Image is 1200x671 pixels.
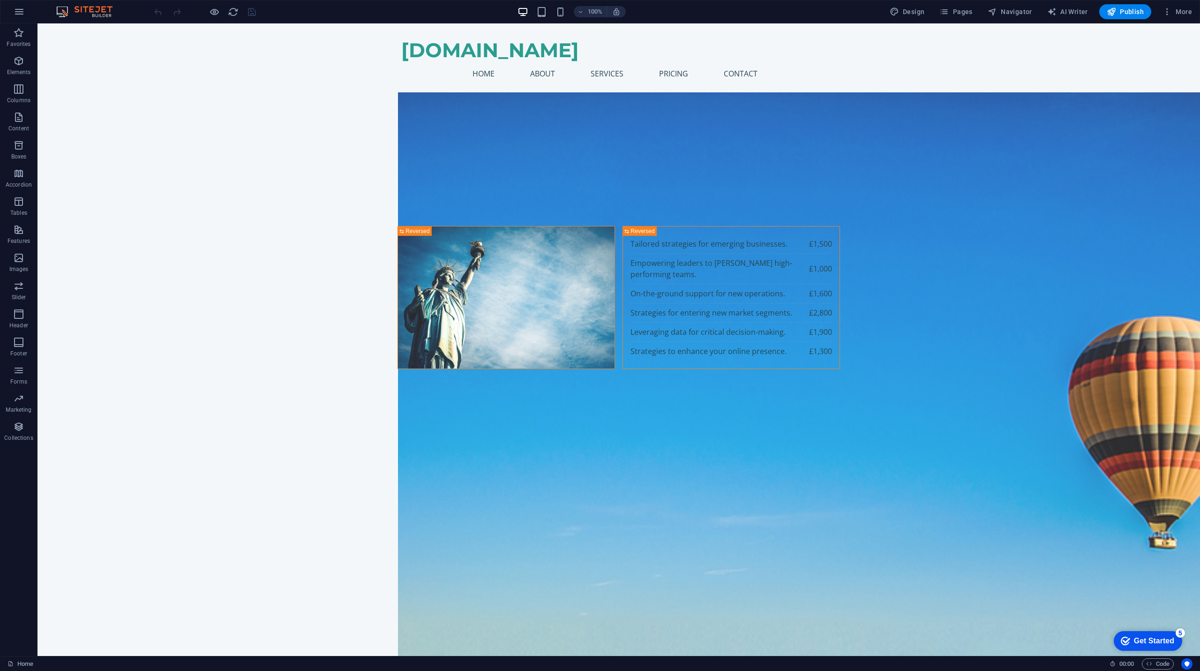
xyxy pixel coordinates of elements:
p: Images [9,265,29,273]
p: Footer [10,350,27,357]
button: Code [1142,658,1174,670]
i: Reload page [228,7,239,17]
span: Pages [939,7,972,16]
button: 100% [574,6,607,17]
button: Click here to leave preview mode and continue editing [209,6,220,17]
span: Design [890,7,925,16]
button: More [1159,4,1196,19]
i: On resize automatically adjust zoom level to fit chosen device. [612,8,621,16]
div: Get Started 5 items remaining, 0% complete [7,5,76,24]
h6: 100% [588,6,603,17]
button: Design [886,4,929,19]
p: Collections [4,434,33,442]
span: Code [1146,658,1170,670]
p: Forms [10,378,27,385]
button: Navigator [984,4,1036,19]
div: Get Started [28,10,68,19]
button: reload [227,6,239,17]
p: Content [8,125,29,132]
span: : [1126,660,1127,667]
p: Features [7,237,30,245]
span: More [1162,7,1192,16]
p: Accordion [6,181,32,188]
div: 5 [69,2,79,11]
p: Columns [7,97,30,104]
p: Header [9,322,28,329]
p: Elements [7,68,31,76]
button: Usercentrics [1181,658,1192,670]
span: Publish [1107,7,1144,16]
p: Boxes [11,153,27,160]
a: Click to cancel selection. Double-click to open Pages [7,658,33,670]
span: 00 00 [1119,658,1134,670]
h6: Session time [1110,658,1134,670]
p: Marketing [6,406,31,414]
button: AI Writer [1043,4,1092,19]
img: Editor Logo [54,6,124,17]
span: AI Writer [1047,7,1088,16]
button: Publish [1099,4,1151,19]
span: Navigator [988,7,1032,16]
div: Design (Ctrl+Alt+Y) [886,4,929,19]
p: Favorites [7,40,30,48]
p: Tables [10,209,27,217]
p: Slider [12,294,26,301]
button: Pages [936,4,976,19]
